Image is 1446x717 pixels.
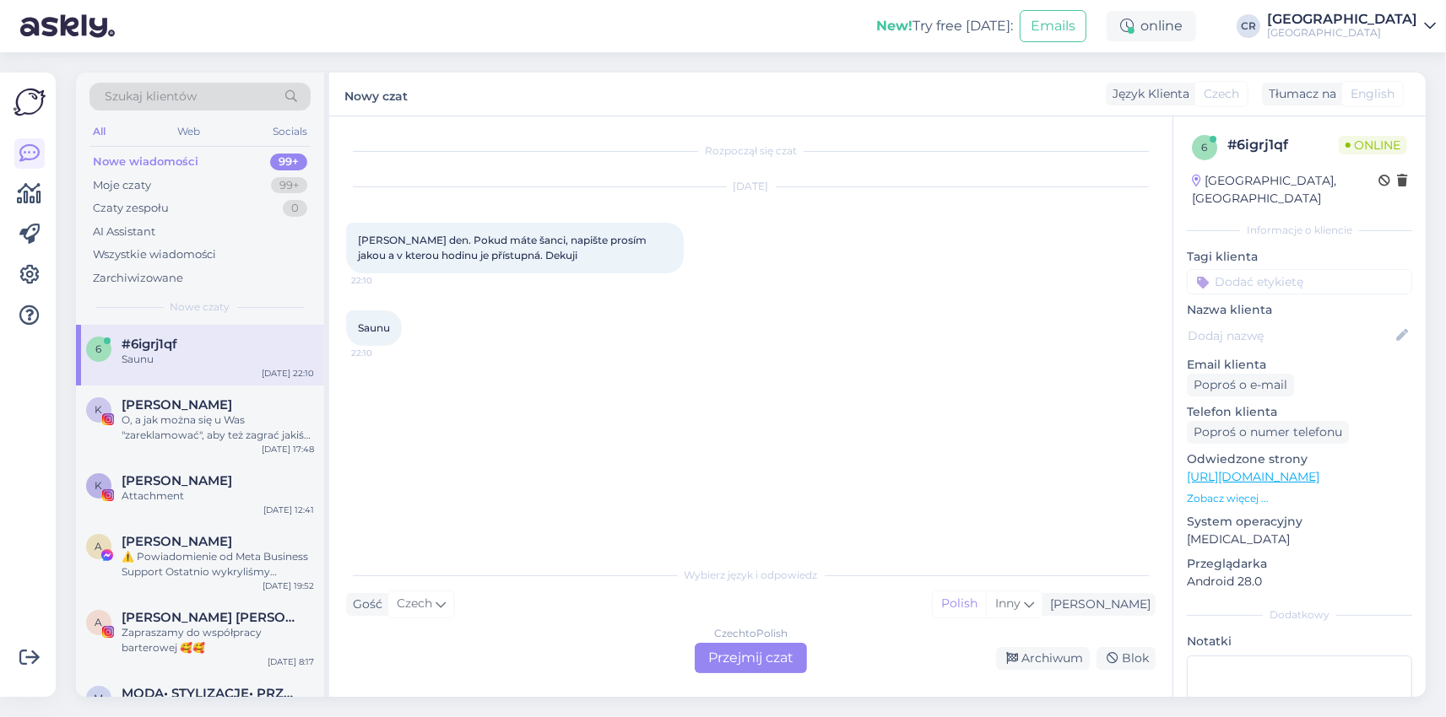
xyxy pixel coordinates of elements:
span: 6 [1202,141,1208,154]
p: System operacyjny [1187,513,1412,531]
div: online [1107,11,1196,41]
div: Poproś o numer telefonu [1187,421,1349,444]
div: # 6igrj1qf [1227,135,1339,155]
p: Przeglądarka [1187,555,1412,573]
span: K [95,403,103,416]
div: [DATE] 19:52 [263,580,314,592]
div: [DATE] 12:41 [263,504,314,516]
span: A [95,540,103,553]
div: 99+ [270,154,307,170]
div: [DATE] [346,179,1156,194]
div: [DATE] 8:17 [268,655,314,668]
span: Kasia Lebiecka [122,473,232,488]
span: #6igrj1qf [122,337,177,352]
div: 99+ [271,177,307,194]
div: Dodatkowy [1187,607,1412,623]
div: Czech to Polish [714,626,788,641]
div: AI Assistant [93,224,155,240]
div: Wszystkie wiadomości [93,246,216,263]
span: MODA• STYLIZACJE• PRZEGLĄDY KOLEKCJI [122,686,297,701]
div: Zapraszamy do współpracy barterowej 🥰🥰 [122,625,314,655]
span: English [1351,85,1395,103]
div: Nowe wiadomości [93,154,198,170]
span: Czech [397,595,432,613]
div: [DATE] 17:48 [262,443,314,456]
div: Archiwum [996,647,1090,670]
span: Karolina Wołczyńska [122,397,232,412]
div: O, a jak można się u Was "zareklamować", aby też zagrać jakiś klimatyczny koncercik?😎 [122,412,314,443]
a: [GEOGRAPHIC_DATA][GEOGRAPHIC_DATA] [1267,13,1436,40]
input: Dodaj nazwę [1188,326,1393,345]
a: [URL][DOMAIN_NAME] [1187,469,1319,484]
div: [GEOGRAPHIC_DATA] [1267,13,1417,26]
p: Odwiedzone strony [1187,450,1412,468]
span: 22:10 [351,347,414,359]
input: Dodać etykietę [1187,269,1412,294]
button: Emails [1020,10,1086,42]
label: Nowy czat [344,83,408,105]
span: Online [1339,136,1407,154]
div: Poproś o e-mail [1187,374,1294,396]
div: Przejmij czat [695,643,807,673]
div: Blok [1097,647,1156,670]
div: Saunu [122,352,314,367]
div: Tłumacz na [1262,85,1336,103]
img: Askly Logo [14,86,46,118]
span: 6 [96,342,102,355]
div: ⚠️ Powiadomienie od Meta Business Support Ostatnio wykryliśmy nietypową aktywność na Twoim koncie... [122,549,314,580]
div: Moje czaty [93,177,151,194]
span: [PERSON_NAME] den. Pokud máte šanci, napište prosím jakou a v kterou hodinu je přístupná. Dekuji [358,234,649,261]
span: 22:10 [351,274,414,287]
span: Inny [995,596,1021,611]
div: Web [175,121,204,143]
div: [DATE] 22:10 [262,367,314,380]
span: Akiba Benedict [122,534,232,549]
div: 0 [283,200,307,217]
span: Nowe czaty [171,299,230,315]
p: Nazwa klienta [1187,301,1412,319]
span: A [95,616,103,628]
div: Try free [DATE]: [876,16,1013,36]
div: Wybierz język i odpowiedz [346,568,1156,583]
p: Android 28.0 [1187,573,1412,590]
span: Saunu [358,321,390,334]
div: Rozpoczął się czat [346,143,1156,159]
div: Gość [346,596,382,613]
span: K [95,479,103,492]
p: Zobacz więcej ... [1187,491,1412,506]
div: Język Klienta [1106,85,1189,103]
div: Polish [933,591,986,617]
div: Informacje o kliencie [1187,223,1412,238]
div: CR [1237,14,1260,38]
div: Attachment [122,488,314,504]
span: Czech [1204,85,1239,103]
p: Email klienta [1187,356,1412,374]
span: Szukaj klientów [105,88,197,105]
div: [GEOGRAPHIC_DATA] [1267,26,1417,40]
p: Tagi klienta [1187,248,1412,266]
div: Czaty zespołu [93,200,169,217]
div: All [89,121,109,143]
span: Anna Żukowska Ewa Adamczewska BLIŹNIACZKI • Bóg • rodzina • dom [122,610,297,625]
div: [GEOGRAPHIC_DATA], [GEOGRAPHIC_DATA] [1192,172,1378,208]
p: [MEDICAL_DATA] [1187,531,1412,548]
p: Notatki [1187,633,1412,650]
p: Telefon klienta [1187,403,1412,421]
div: Zarchiwizowane [93,270,183,287]
span: M [95,692,104,704]
div: [PERSON_NAME] [1043,596,1151,613]
div: Socials [269,121,311,143]
b: New! [876,18,913,34]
